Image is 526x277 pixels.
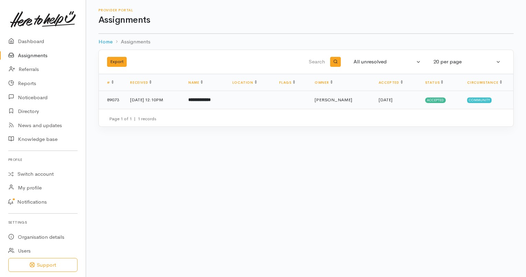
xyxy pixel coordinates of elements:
[315,80,333,85] a: Owner
[109,116,156,122] small: Page 1 of 1 1 records
[467,98,492,103] span: Community
[99,91,125,109] td: 89073
[98,8,514,12] h6: Provider Portal
[113,38,150,46] li: Assignments
[349,55,425,69] button: All unresolved
[228,54,326,70] input: Search
[232,80,257,85] a: Location
[125,91,183,109] td: [DATE] 12:10PM
[130,80,151,85] a: Received
[8,258,77,272] button: Support
[467,80,502,85] a: Circumstance
[8,218,77,227] h6: Settings
[425,80,443,85] a: Status
[425,98,446,103] span: Accepted
[188,80,203,85] a: Name
[429,55,505,69] button: 20 per page
[379,80,403,85] a: Accepted
[315,97,352,103] span: [PERSON_NAME]
[98,38,113,46] a: Home
[107,80,114,85] a: #
[354,58,415,66] div: All unresolved
[433,58,495,66] div: 20 per page
[98,34,514,50] nav: breadcrumb
[8,155,77,164] h6: Profile
[98,15,514,25] h1: Assignments
[107,57,127,67] button: Export
[279,80,295,85] a: Flags
[134,116,136,122] span: |
[379,97,392,103] time: [DATE]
